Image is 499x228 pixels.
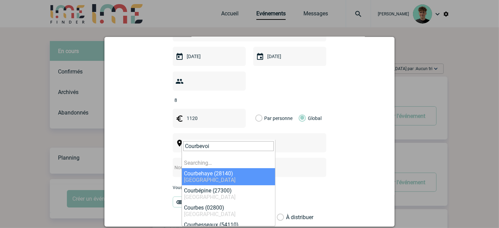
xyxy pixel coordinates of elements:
[182,158,275,168] li: Searching…
[277,214,284,221] label: À distribuer
[184,177,236,183] span: [GEOGRAPHIC_DATA]
[173,163,308,172] input: Nom de l'événement
[185,114,232,123] input: Budget HT
[182,202,275,219] li: Courbes (02800)
[173,185,326,190] p: Vous pouvez ajouter une pièce jointe à votre demande
[185,52,232,61] input: Date de début
[182,168,275,185] li: Courbehaye (28140)
[266,52,313,61] input: Date de fin
[184,194,236,200] span: [GEOGRAPHIC_DATA]
[173,96,237,105] input: Nombre de participants
[184,211,236,217] span: [GEOGRAPHIC_DATA]
[182,185,275,202] li: Courbépine (27300)
[255,109,263,128] label: Par personne
[299,109,303,128] label: Global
